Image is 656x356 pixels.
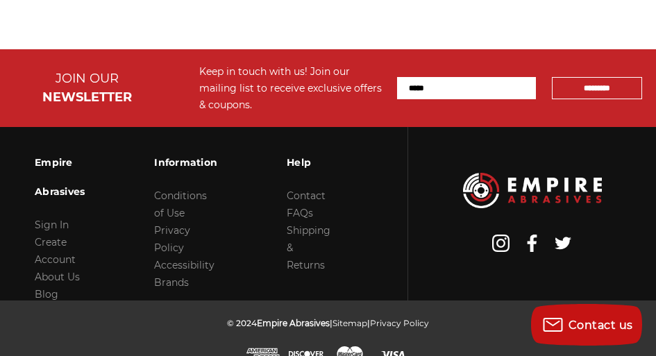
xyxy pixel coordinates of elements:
a: Contact [287,189,326,202]
button: Contact us [531,304,642,346]
a: Sign In [35,219,69,231]
a: Shipping & Returns [287,224,330,271]
h3: Help [287,148,330,177]
a: Conditions of Use [154,189,207,219]
a: About Us [35,271,80,283]
a: Create Account [35,236,76,266]
a: FAQs [287,207,313,219]
a: Sitemap [333,318,367,328]
h3: Information [154,148,217,177]
span: Empire Abrasives [257,318,330,328]
a: Privacy Policy [154,224,190,254]
h3: Empire Abrasives [35,148,85,206]
img: Empire Abrasives Logo Image [463,173,602,208]
a: Blog [35,288,58,300]
a: Brands [154,276,189,289]
a: Accessibility [154,259,215,271]
div: Keep in touch with us! Join our mailing list to receive exclusive offers & coupons. [199,63,383,113]
span: NEWSLETTER [42,90,132,105]
p: © 2024 | | [227,314,429,332]
a: Privacy Policy [370,318,429,328]
span: Contact us [569,319,633,332]
span: JOIN OUR [56,71,119,86]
